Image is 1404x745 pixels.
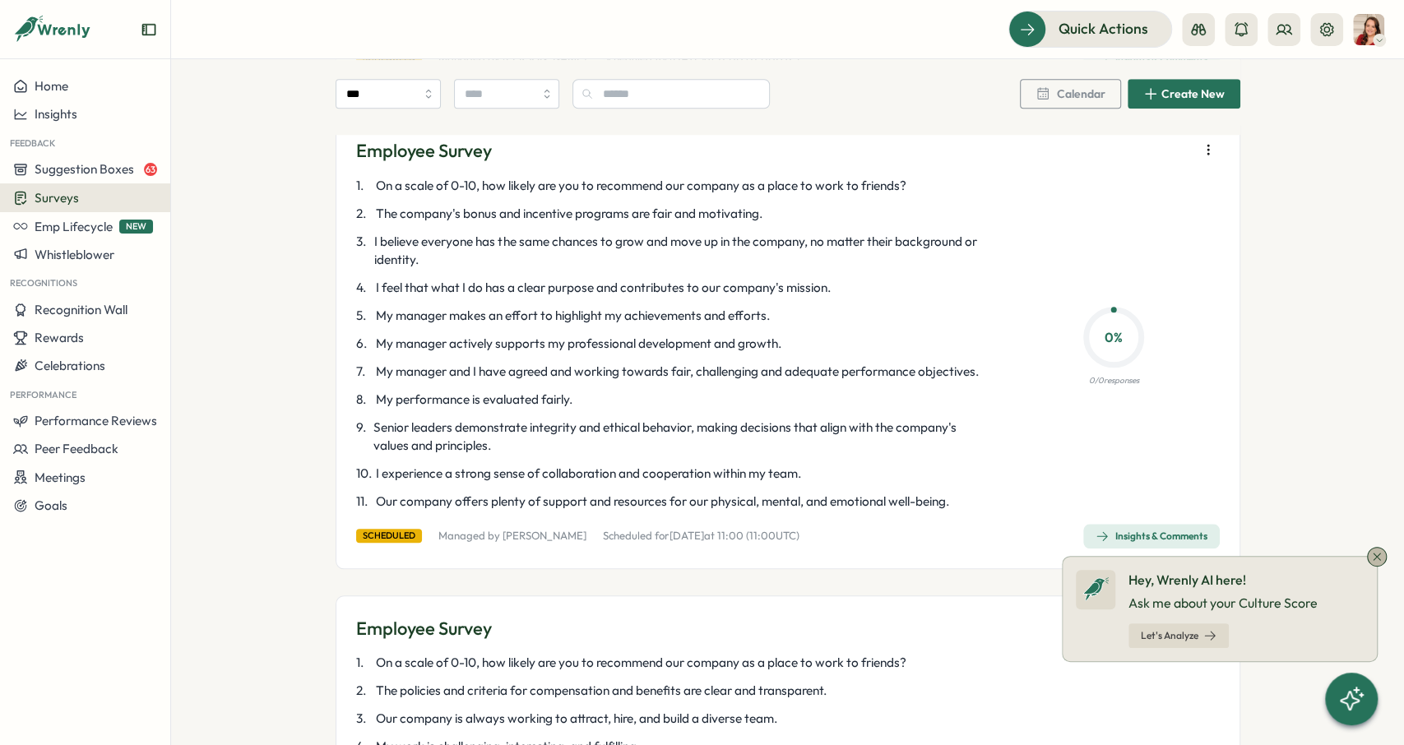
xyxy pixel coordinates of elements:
span: Our company is always working to attract, hire, and build a diverse team. [376,710,777,728]
span: 4 . [356,279,373,297]
span: My performance is evaluated fairly. [376,391,572,409]
button: Create New [1128,79,1240,109]
span: Quick Actions [1059,18,1148,39]
span: Our company offers plenty of support and resources for our physical, mental, and emotional well-b... [376,493,949,511]
button: Quick Actions [1008,11,1172,47]
p: Hey, Wrenly AI here! [1128,570,1318,590]
span: The policies and criteria for compensation and benefits are clear and transparent. [376,682,827,700]
span: 1 . [356,177,373,195]
span: Celebrations [35,358,105,373]
span: 11 . [356,493,373,511]
button: Calendar [1020,79,1121,109]
span: 2 . [356,205,373,223]
div: scheduled [356,529,422,543]
span: Recognition Wall [35,302,127,317]
span: Senior leaders demonstrate integrity and ethical behavior, making decisions that align with the c... [373,419,989,455]
span: Rewards [35,330,84,345]
span: 7 . [356,363,373,381]
span: Calendar [1057,88,1105,99]
span: 3 . [356,710,373,728]
span: My manager makes an effort to highlight my achievements and efforts. [376,307,770,325]
span: 63 [144,163,157,176]
span: My manager actively supports my professional development and growth. [376,335,781,353]
p: Employee Survey [356,138,492,164]
span: The company's bonus and incentive programs are fair and motivating. [376,205,762,223]
span: Suggestion Boxes [35,161,134,177]
p: 0 / 0 responses [1089,374,1139,387]
span: Goals [35,497,67,513]
span: ( 11:00 UTC) [746,529,799,542]
span: [DATE] [670,529,704,542]
span: On a scale of 0-10, how likely are you to recommend our company as a place to work to friends? [376,177,906,195]
p: Scheduled for at [603,529,799,544]
a: [PERSON_NAME] [503,529,586,542]
div: Insights & Comments [1096,530,1207,543]
span: 8 . [356,391,373,409]
span: Meetings [35,470,86,485]
span: I experience a strong sense of collaboration and cooperation within my team. [376,465,801,483]
span: Performance Reviews [35,413,157,428]
p: Ask me about your Culture Score [1128,593,1318,613]
span: 2 . [356,682,373,700]
button: Let's Analyze [1128,623,1229,648]
span: Peer Feedback [35,441,118,456]
span: I feel that what I do has a clear purpose and contributes to our company's mission. [376,279,831,297]
span: 3 . [356,233,372,269]
span: Create New [1161,88,1225,99]
span: Whistleblower [35,247,114,262]
span: Home [35,78,68,94]
span: 5 . [356,307,373,325]
span: 6 . [356,335,373,353]
button: Expand sidebar [141,21,157,38]
span: I believe everyone has the same chances to grow and move up in the company, no matter their backg... [374,233,989,269]
span: 11:00 [717,529,744,542]
p: Managed by [438,529,586,544]
p: Employee Survey [356,616,492,641]
span: Surveys [35,190,79,206]
span: 1 . [356,654,373,672]
span: Emp Lifecycle [35,219,113,234]
span: NEW [119,220,153,234]
span: Insights [35,106,77,122]
button: Insights & Comments [1083,524,1220,548]
p: 0 % [1088,326,1139,347]
span: 10 . [356,465,373,483]
span: Let's Analyze [1141,631,1198,641]
span: My manager and I have agreed and working towards fair, challenging and adequate performance objec... [376,363,979,381]
span: On a scale of 0-10, how likely are you to recommend our company as a place to work to friends? [376,654,906,672]
img: Sophie Ashbury [1353,14,1384,45]
span: 9 . [356,419,371,455]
